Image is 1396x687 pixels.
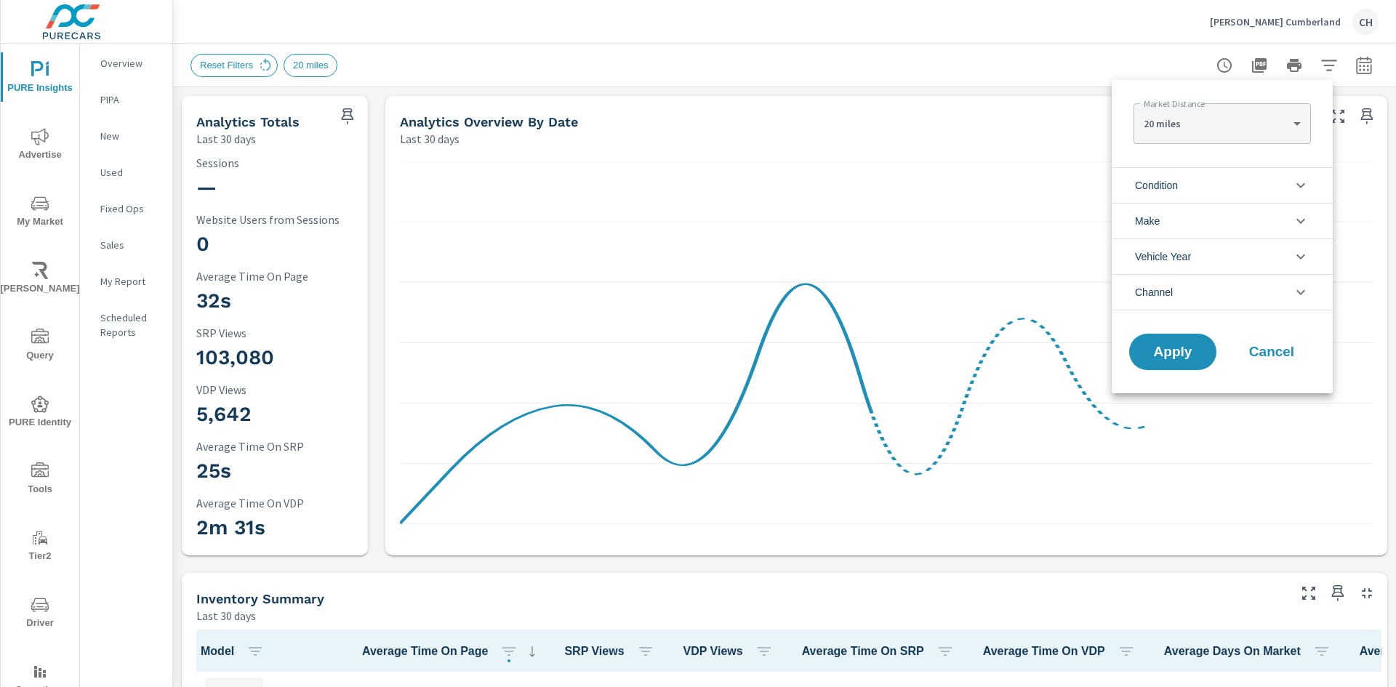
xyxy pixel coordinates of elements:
[1135,275,1173,310] span: Channel
[1129,334,1216,370] button: Apply
[1135,239,1191,274] span: Vehicle Year
[1243,345,1301,358] span: Cancel
[1112,161,1333,316] ul: filter options
[1144,345,1202,358] span: Apply
[1135,168,1178,203] span: Condition
[1134,109,1310,138] div: 20 miles
[1144,117,1287,130] p: 20 miles
[1228,334,1315,370] button: Cancel
[1135,204,1160,238] span: Make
